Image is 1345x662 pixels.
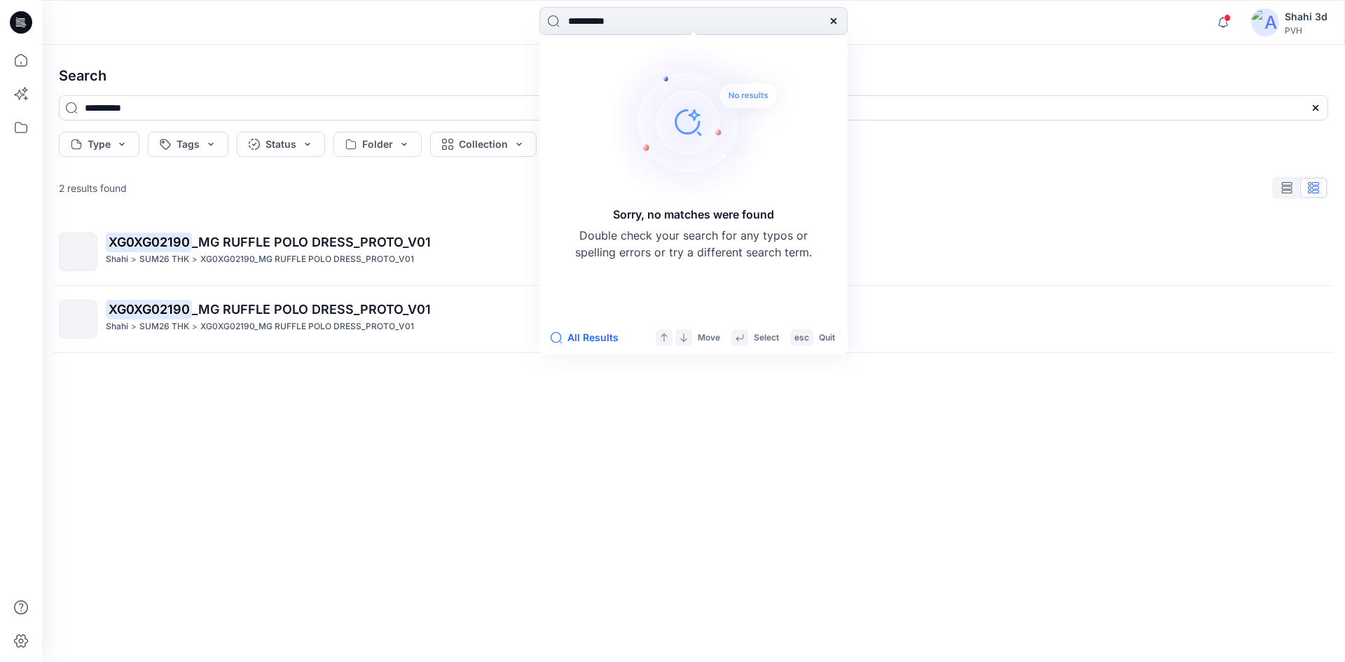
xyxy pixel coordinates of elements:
button: All Results [551,329,628,346]
p: Shahi [106,252,128,267]
p: SUM26 THK [139,252,189,267]
p: 2 results found [59,181,127,195]
p: Double check your search for any typos or spelling errors or try a different search term. [574,227,813,261]
p: Select [754,331,779,345]
mark: XG0XG02190 [106,232,192,251]
a: XG0XG02190_MG RUFFLE POLO DRESS_PROTO_V01Shahi>SUM26 THK>XG0XG02190_MG RUFFLE POLO DRESS_PROTO_V01 [50,291,1337,347]
p: > [192,252,198,267]
button: Tags [148,132,228,157]
img: avatar [1251,8,1279,36]
img: Sorry, no matches were found [607,38,803,206]
h5: Sorry, no matches were found [613,206,774,223]
button: Folder [333,132,422,157]
button: Collection [430,132,537,157]
span: _MG RUFFLE POLO DRESS_PROTO_V01 [192,235,431,249]
a: XG0XG02190_MG RUFFLE POLO DRESS_PROTO_V01Shahi>SUM26 THK>XG0XG02190_MG RUFFLE POLO DRESS_PROTO_V01 [50,224,1337,280]
p: > [192,319,198,334]
p: > [131,252,137,267]
p: XG0XG02190_MG RUFFLE POLO DRESS_PROTO_V01 [200,252,414,267]
p: Move [698,331,720,345]
p: Shahi [106,319,128,334]
span: _MG RUFFLE POLO DRESS_PROTO_V01 [192,302,431,317]
button: Status [237,132,325,157]
div: Shahi 3d [1285,8,1327,25]
p: XG0XG02190_MG RUFFLE POLO DRESS_PROTO_V01 [200,319,414,334]
p: > [131,319,137,334]
mark: XG0XG02190 [106,299,192,319]
p: Quit [819,331,835,345]
div: PVH [1285,25,1327,36]
h4: Search [48,56,1339,95]
p: SUM26 THK [139,319,189,334]
button: Type [59,132,139,157]
p: esc [794,331,809,345]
